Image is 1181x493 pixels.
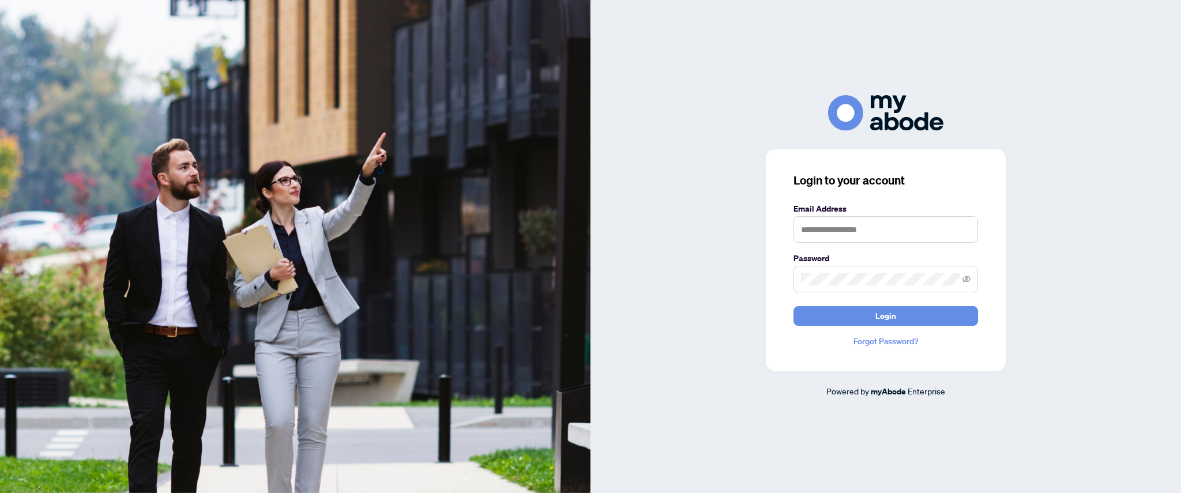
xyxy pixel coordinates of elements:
[793,202,978,215] label: Email Address
[871,385,906,398] a: myAbode
[793,335,978,348] a: Forgot Password?
[793,172,978,189] h3: Login to your account
[828,95,943,130] img: ma-logo
[793,306,978,326] button: Login
[962,275,971,283] span: eye-invisible
[908,386,945,396] span: Enterprise
[875,307,896,325] span: Login
[826,386,869,396] span: Powered by
[793,252,978,265] label: Password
